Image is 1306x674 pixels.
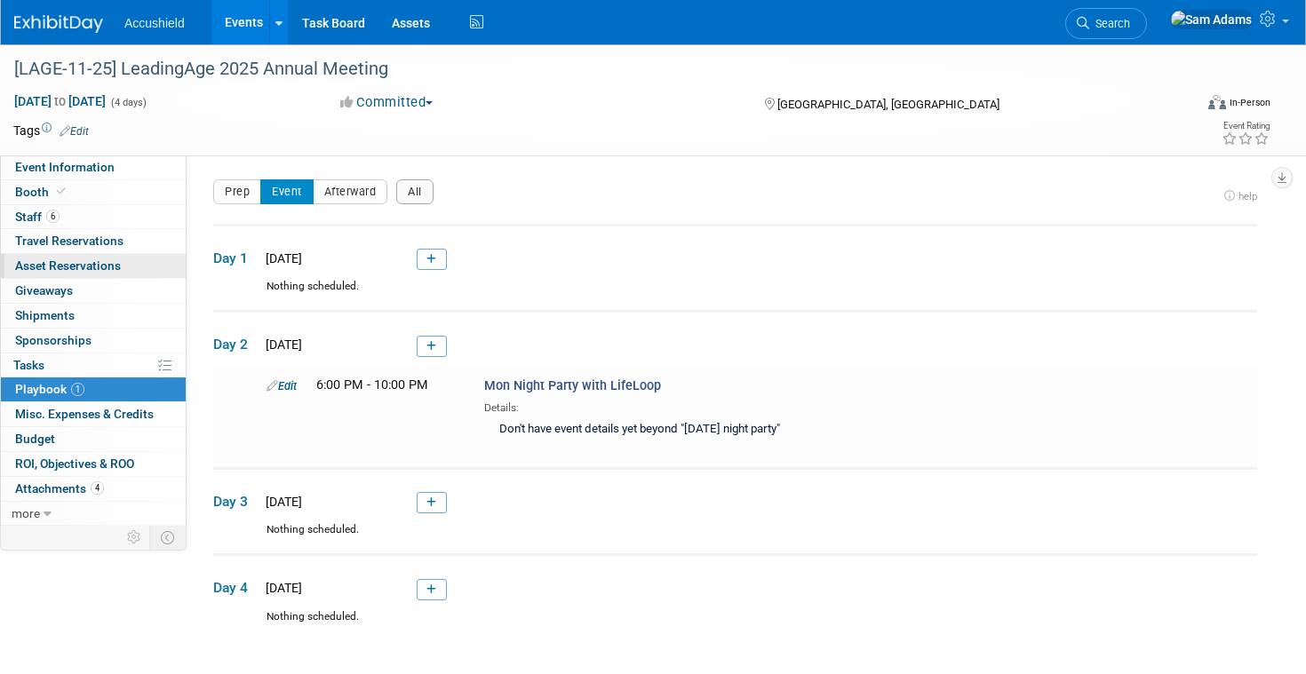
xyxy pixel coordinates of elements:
[213,522,1257,553] div: Nothing scheduled.
[15,185,69,199] span: Booth
[260,179,314,204] button: Event
[15,160,115,174] span: Event Information
[13,358,44,372] span: Tasks
[484,378,661,393] span: Mon Night Party with LifeLoop
[52,94,68,108] span: to
[260,251,302,266] span: [DATE]
[213,578,258,598] span: Day 4
[777,98,999,111] span: [GEOGRAPHIC_DATA], [GEOGRAPHIC_DATA]
[1170,10,1253,29] img: Sam Adams
[1,402,186,426] a: Misc. Expenses & Credits
[13,122,89,139] td: Tags
[1,377,186,401] a: Playbook1
[15,481,104,496] span: Attachments
[1089,17,1130,30] span: Search
[1065,8,1147,39] a: Search
[213,179,261,204] button: Prep
[15,456,134,471] span: ROI, Objectives & ROO
[260,337,302,352] span: [DATE]
[316,377,428,393] span: 6:00 PM - 10:00 PM
[1083,92,1270,119] div: Event Format
[15,432,55,446] span: Budget
[15,283,73,297] span: Giveaways
[1,180,186,204] a: Booth
[267,379,297,393] a: Edit
[15,258,121,273] span: Asset Reservations
[1,254,186,278] a: Asset Reservations
[15,234,123,248] span: Travel Reservations
[1,279,186,303] a: Giveaways
[1,229,186,253] a: Travel Reservations
[15,382,84,396] span: Playbook
[213,335,258,354] span: Day 2
[1208,95,1226,109] img: Format-Inperson.png
[124,16,185,30] span: Accushield
[1,353,186,377] a: Tasks
[213,279,1257,310] div: Nothing scheduled.
[260,581,302,595] span: [DATE]
[1,329,186,353] a: Sponsorships
[1238,190,1257,202] span: help
[1,452,186,476] a: ROI, Objectives & ROO
[71,383,84,396] span: 1
[150,526,187,549] td: Toggle Event Tabs
[1,304,186,328] a: Shipments
[1222,122,1270,131] div: Event Rating
[14,15,103,33] img: ExhibitDay
[109,97,147,108] span: (4 days)
[334,93,440,112] button: Committed
[213,492,258,511] span: Day 3
[91,481,104,495] span: 4
[396,179,434,204] button: All
[8,53,1164,85] div: [LAGE-11-25] LeadingAge 2025 Annual Meeting
[57,186,66,196] i: Booth reservation complete
[1,502,186,526] a: more
[1229,96,1270,109] div: In-Person
[1,155,186,179] a: Event Information
[484,416,962,445] div: Don't have event details yet beyond "[DATE] night party"
[484,395,962,416] div: Details:
[119,526,150,549] td: Personalize Event Tab Strip
[15,333,92,347] span: Sponsorships
[1,205,186,229] a: Staff6
[46,210,60,223] span: 6
[13,93,107,109] span: [DATE] [DATE]
[260,495,302,509] span: [DATE]
[60,125,89,138] a: Edit
[313,179,388,204] button: Afterward
[12,506,40,520] span: more
[15,407,154,421] span: Misc. Expenses & Credits
[1,477,186,501] a: Attachments4
[1,427,186,451] a: Budget
[213,609,1257,640] div: Nothing scheduled.
[213,249,258,268] span: Day 1
[15,210,60,224] span: Staff
[15,308,75,322] span: Shipments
